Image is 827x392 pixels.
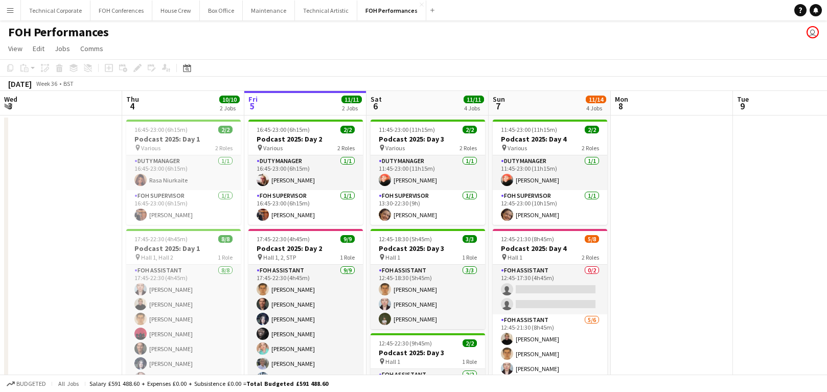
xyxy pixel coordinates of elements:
span: Sun [493,95,505,104]
span: 5/8 [585,235,599,243]
app-card-role: FOH Assistant3/312:45-18:30 (5h45m)[PERSON_NAME][PERSON_NAME][PERSON_NAME] [371,265,485,329]
app-user-avatar: Nathan PERM Birdsall [807,26,819,38]
span: 9 [736,100,749,112]
h3: Podcast 2025: Day 1 [126,134,241,144]
span: 1 Role [340,253,355,261]
h3: Podcast 2025: Day 3 [371,134,485,144]
span: 12:45-21:30 (8h45m) [501,235,554,243]
span: 1 Role [462,253,477,261]
div: 2 Jobs [220,104,239,112]
button: Budgeted [5,378,48,389]
span: 6 [369,100,382,112]
span: 2/2 [463,339,477,347]
span: Fri [248,95,258,104]
button: FOH Performances [357,1,426,20]
app-card-role: FOH Supervisor1/116:45-23:00 (6h15m)[PERSON_NAME] [248,190,363,225]
span: View [8,44,22,53]
span: 2 Roles [337,144,355,152]
span: Total Budgeted £591 488.60 [246,380,328,387]
span: 4 [125,100,139,112]
a: View [4,42,27,55]
span: All jobs [56,380,81,387]
app-card-role: FOH Supervisor1/116:45-23:00 (6h15m)[PERSON_NAME] [126,190,241,225]
span: Wed [4,95,17,104]
span: Hall 1 [508,253,522,261]
span: Hall 1 [385,253,400,261]
app-card-role: Duty Manager1/111:45-23:00 (11h15m)[PERSON_NAME] [493,155,607,190]
span: 8/8 [218,235,233,243]
span: Sat [371,95,382,104]
span: Hall 1, 2, STP [263,253,296,261]
a: Edit [29,42,49,55]
div: 4 Jobs [464,104,484,112]
button: Technical Corporate [21,1,90,20]
app-card-role: Duty Manager1/116:45-23:00 (6h15m)Rasa Niurkaite [126,155,241,190]
span: 2/2 [585,126,599,133]
span: Jobs [55,44,70,53]
span: 2/2 [218,126,233,133]
button: House Crew [152,1,200,20]
span: 10/10 [219,96,240,103]
span: 7 [491,100,505,112]
span: 11:45-23:00 (11h15m) [379,126,435,133]
span: 2 Roles [460,144,477,152]
span: 11:45-23:00 (11h15m) [501,126,557,133]
span: Various [141,144,160,152]
span: 2/2 [463,126,477,133]
app-card-role: FOH Assistant0/212:45-17:30 (4h45m) [493,265,607,314]
span: 2 Roles [215,144,233,152]
span: 17:45-22:30 (4h45m) [134,235,188,243]
app-job-card: 16:45-23:00 (6h15m)2/2Podcast 2025: Day 1 Various2 RolesDuty Manager1/116:45-23:00 (6h15m)Rasa Ni... [126,120,241,225]
h1: FOH Performances [8,25,109,40]
span: Comms [80,44,103,53]
app-job-card: 11:45-23:00 (11h15m)2/2Podcast 2025: Day 3 Various2 RolesDuty Manager1/111:45-23:00 (11h15m)[PERS... [371,120,485,225]
app-job-card: 17:45-22:30 (4h45m)9/9Podcast 2025: Day 2 Hall 1, 2, STP1 RoleFOH Assistant9/917:45-22:30 (4h45m)... [248,229,363,380]
span: Various [508,144,527,152]
span: 17:45-22:30 (4h45m) [257,235,310,243]
h3: Podcast 2025: Day 4 [493,134,607,144]
app-card-role: FOH Supervisor1/113:30-22:30 (9h)[PERSON_NAME] [371,190,485,225]
app-card-role: Duty Manager1/111:45-23:00 (11h15m)[PERSON_NAME] [371,155,485,190]
span: Edit [33,44,44,53]
span: 11/14 [586,96,606,103]
button: Maintenance [243,1,295,20]
span: Tue [737,95,749,104]
span: Various [263,144,283,152]
span: Mon [615,95,628,104]
a: Jobs [51,42,74,55]
div: BST [63,80,74,87]
h3: Podcast 2025: Day 2 [248,244,363,253]
app-job-card: 11:45-23:00 (11h15m)2/2Podcast 2025: Day 4 Various2 RolesDuty Manager1/111:45-23:00 (11h15m)[PERS... [493,120,607,225]
app-job-card: 16:45-23:00 (6h15m)2/2Podcast 2025: Day 2 Various2 RolesDuty Manager1/116:45-23:00 (6h15m)[PERSON... [248,120,363,225]
h3: Podcast 2025: Day 3 [371,348,485,357]
div: 4 Jobs [586,104,606,112]
span: Hall 1, Hall 2 [141,253,173,261]
span: 1 Role [218,253,233,261]
span: 1 Role [462,358,477,365]
app-job-card: 12:45-18:30 (5h45m)3/3Podcast 2025: Day 3 Hall 11 RoleFOH Assistant3/312:45-18:30 (5h45m)[PERSON_... [371,229,485,329]
app-card-role: FOH Supervisor1/112:45-23:00 (10h15m)[PERSON_NAME] [493,190,607,225]
span: Hall 1 [385,358,400,365]
span: 11/11 [464,96,484,103]
button: FOH Conferences [90,1,152,20]
h3: Podcast 2025: Day 2 [248,134,363,144]
span: 16:45-23:00 (6h15m) [257,126,310,133]
app-job-card: 17:45-22:30 (4h45m)8/8Podcast 2025: Day 1 Hall 1, Hall 21 RoleFOH Assistant8/817:45-22:30 (4h45m)... [126,229,241,380]
span: 3/3 [463,235,477,243]
span: 16:45-23:00 (6h15m) [134,126,188,133]
span: Week 36 [34,80,59,87]
div: Salary £591 488.60 + Expenses £0.00 + Subsistence £0.00 = [89,380,328,387]
div: 2 Jobs [342,104,361,112]
span: 5 [247,100,258,112]
app-job-card: 12:45-21:30 (8h45m)5/8Podcast 2025: Day 4 Hall 12 RolesFOH Assistant0/212:45-17:30 (4h45m) FOH As... [493,229,607,380]
span: Budgeted [16,380,46,387]
span: 12:45-18:30 (5h45m) [379,235,432,243]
